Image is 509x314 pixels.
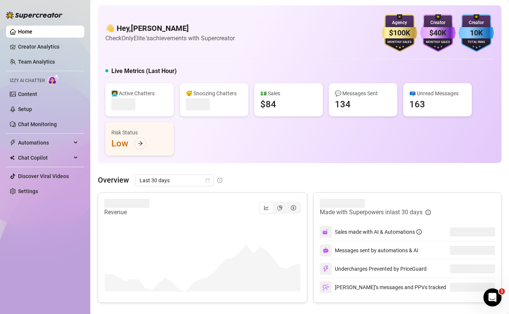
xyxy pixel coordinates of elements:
[48,74,59,85] img: AI Chatter
[382,40,417,45] div: Monthly Sales
[320,281,446,293] div: [PERSON_NAME]’s messages and PPVs tracked
[459,19,494,26] div: Creator
[320,244,418,256] div: Messages sent by automations & AI
[18,173,69,179] a: Discover Viral Videos
[111,89,168,98] div: 👩‍💻 Active Chatters
[322,284,329,291] img: svg%3e
[320,263,427,275] div: Undercharges Prevented by PriceGuard
[18,152,71,164] span: Chat Copilot
[335,228,422,236] div: Sales made with AI & Automations
[260,89,317,98] div: 💵 Sales
[10,155,15,160] img: Chat Copilot
[323,247,329,253] img: svg%3e
[425,210,431,215] span: info-circle
[111,67,177,76] h5: Live Metrics (Last Hour)
[18,29,32,35] a: Home
[322,265,329,272] img: svg%3e
[18,91,37,97] a: Content
[18,106,32,112] a: Setup
[459,14,494,52] img: blue-badge-DgoSNQY1.svg
[291,205,296,210] span: dollar-circle
[264,205,269,210] span: line-chart
[217,178,222,183] span: info-circle
[277,205,283,210] span: pie-chart
[138,141,143,146] span: arrow-right
[382,19,417,26] div: Agency
[459,40,494,45] div: Total Fans
[322,229,329,235] img: svg%3e
[382,14,417,52] img: gold-badge-CigiZidd.svg
[18,41,78,53] a: Creator Analytics
[140,175,210,186] span: Last 30 days
[382,27,417,39] div: $100K
[483,288,501,306] iframe: Intercom live chat
[420,14,456,52] img: purple-badge-B9DA21FR.svg
[420,40,456,45] div: Monthly Sales
[186,89,242,98] div: 😴 Snoozing Chatters
[18,137,71,149] span: Automations
[205,178,210,183] span: calendar
[420,27,456,39] div: $40K
[105,23,235,34] h4: 👋 Hey, [PERSON_NAME]
[420,19,456,26] div: Creator
[335,89,391,98] div: 💬 Messages Sent
[18,121,57,127] a: Chat Monitoring
[104,208,149,217] article: Revenue
[416,229,422,235] span: info-circle
[10,140,16,146] span: thunderbolt
[409,98,425,110] div: 163
[320,208,422,217] article: Made with Superpowers in last 30 days
[459,27,494,39] div: 10K
[335,98,351,110] div: 134
[10,77,45,84] span: Izzy AI Chatter
[105,34,235,43] article: Check OnlyElite.'s achievements with Supercreator
[111,128,168,137] div: Risk Status
[260,98,276,110] div: $84
[6,11,62,19] img: logo-BBDzfeDw.svg
[409,89,466,98] div: 📪 Unread Messages
[18,59,55,65] a: Team Analytics
[18,188,38,194] a: Settings
[259,202,301,214] div: segmented control
[98,174,129,186] article: Overview
[499,288,505,294] span: 1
